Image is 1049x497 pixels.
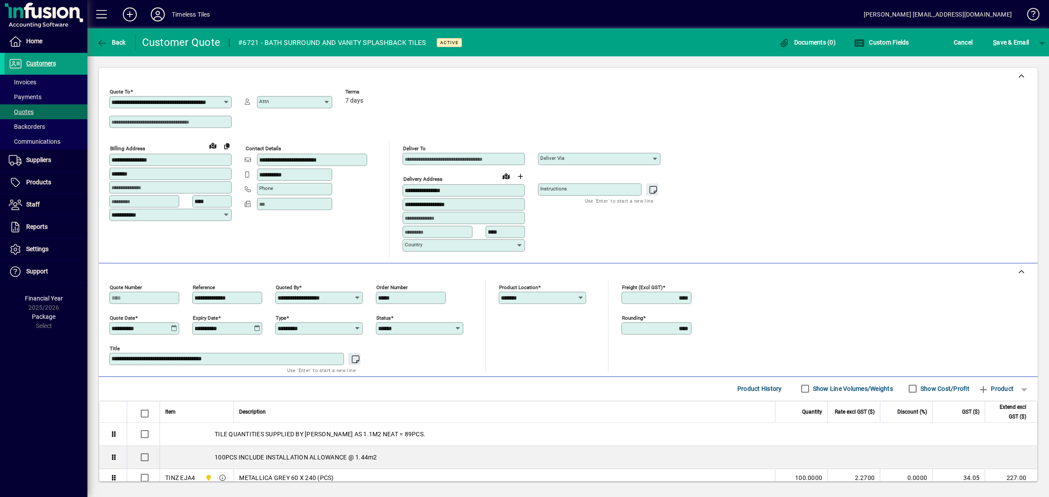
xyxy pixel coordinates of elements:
[26,156,51,163] span: Suppliers
[259,98,269,104] mat-label: Attn
[376,284,408,290] mat-label: Order number
[110,314,135,321] mat-label: Quote date
[405,242,422,248] mat-label: Country
[734,381,785,397] button: Product History
[239,473,333,482] span: METALLICA GREY 60 X 240 (PCS)
[345,89,398,95] span: Terms
[165,407,176,417] span: Item
[110,89,130,95] mat-label: Quote To
[499,284,538,290] mat-label: Product location
[25,295,63,302] span: Financial Year
[993,35,1029,49] span: ave & Email
[622,284,663,290] mat-label: Freight (excl GST)
[954,35,973,49] span: Cancel
[110,284,142,290] mat-label: Quote number
[345,97,363,104] span: 7 days
[403,145,426,152] mat-label: Deliver To
[833,473,875,482] div: 2.2700
[287,365,356,375] mat-hint: Use 'Enter' to start a new line
[777,35,838,50] button: Documents (0)
[978,382,1014,396] span: Product
[144,7,172,22] button: Profile
[26,245,49,252] span: Settings
[811,384,893,393] label: Show Line Volumes/Weights
[585,196,653,206] mat-hint: Use 'Enter' to start a new line
[32,313,56,320] span: Package
[9,138,60,145] span: Communications
[9,108,34,115] span: Quotes
[172,7,210,21] div: Timeless Tiles
[160,423,1037,445] div: TILE QUANTITIES SUPPLIED BY [PERSON_NAME] AS 1.1M2 NEAT = 89PCS.
[4,172,87,193] a: Products
[852,35,911,50] button: Custom Fields
[864,7,1012,21] div: [PERSON_NAME] [EMAIL_ADDRESS][DOMAIN_NAME]
[276,284,299,290] mat-label: Quoted by
[9,93,42,100] span: Payments
[4,104,87,119] a: Quotes
[97,39,126,46] span: Back
[919,384,969,393] label: Show Cost/Profit
[206,138,220,152] a: View on map
[4,90,87,104] a: Payments
[26,201,40,208] span: Staff
[993,39,997,46] span: S
[622,314,643,321] mat-label: Rounding
[540,186,567,192] mat-label: Instructions
[94,35,128,50] button: Back
[854,39,909,46] span: Custom Fields
[9,123,45,130] span: Backorders
[4,194,87,216] a: Staff
[440,40,459,45] span: Active
[499,169,513,183] a: View on map
[985,469,1037,487] td: 227.00
[513,169,527,183] button: Choose address
[4,134,87,149] a: Communications
[376,314,391,321] mat-label: Status
[193,314,218,321] mat-label: Expiry date
[952,35,975,50] button: Cancel
[779,39,836,46] span: Documents (0)
[276,314,286,321] mat-label: Type
[962,407,980,417] span: GST ($)
[87,35,135,50] app-page-header-button: Back
[802,407,822,417] span: Quantity
[4,238,87,260] a: Settings
[795,473,822,482] span: 100.0000
[239,407,266,417] span: Description
[26,268,48,275] span: Support
[4,75,87,90] a: Invoices
[4,216,87,238] a: Reports
[26,38,42,45] span: Home
[989,35,1033,50] button: Save & Email
[160,446,1037,469] div: 100PCS INCLUDE INSTALLATION ALLOWANCE @ 1.44m2
[165,473,195,482] div: TINZ EJA4
[238,36,426,50] div: #6721 - BATH SURROUND AND VANITY SPLASHBACK TILES
[193,284,215,290] mat-label: Reference
[9,79,36,86] span: Invoices
[4,149,87,171] a: Suppliers
[110,345,120,351] mat-label: Title
[540,155,564,161] mat-label: Deliver via
[990,402,1026,421] span: Extend excl GST ($)
[880,469,932,487] td: 0.0000
[26,60,56,67] span: Customers
[26,179,51,186] span: Products
[220,139,234,153] button: Copy to Delivery address
[974,381,1018,397] button: Product
[142,35,221,49] div: Customer Quote
[203,473,213,483] span: Dunedin
[259,185,273,191] mat-label: Phone
[932,469,985,487] td: 34.05
[1021,2,1038,30] a: Knowledge Base
[835,407,875,417] span: Rate excl GST ($)
[737,382,782,396] span: Product History
[116,7,144,22] button: Add
[4,31,87,52] a: Home
[4,261,87,283] a: Support
[26,223,48,230] span: Reports
[4,119,87,134] a: Backorders
[897,407,927,417] span: Discount (%)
